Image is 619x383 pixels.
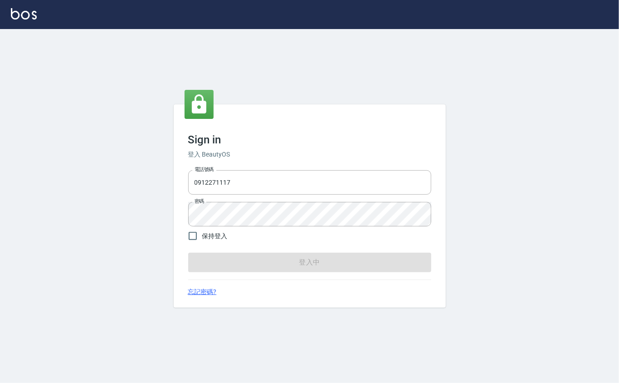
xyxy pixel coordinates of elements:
img: Logo [11,8,37,20]
h6: 登入 BeautyOS [188,150,431,159]
label: 密碼 [195,198,204,205]
a: 忘記密碼? [188,287,217,297]
span: 保持登入 [202,231,228,241]
label: 電話號碼 [195,166,214,173]
h3: Sign in [188,133,431,146]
